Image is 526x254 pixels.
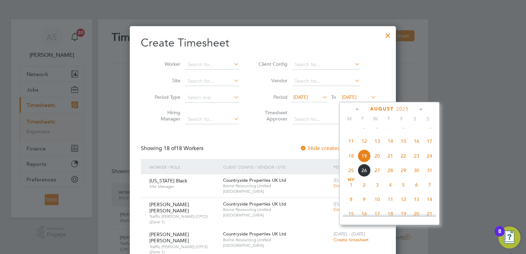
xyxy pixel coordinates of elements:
[410,207,423,220] span: 20
[395,116,408,122] span: F
[334,207,369,212] span: Create timesheet
[149,178,187,184] span: [US_STATE] Black
[358,178,371,191] span: 2
[358,207,371,220] span: 16
[498,231,501,240] div: 8
[371,164,384,177] span: 27
[345,207,358,220] span: 15
[149,61,180,67] label: Worker
[292,115,360,124] input: Search for...
[370,106,394,112] span: August
[334,237,369,243] span: Create timesheet
[421,116,434,122] span: S
[384,164,397,177] span: 28
[223,212,330,218] span: [GEOGRAPHIC_DATA]
[345,178,358,191] span: 1
[293,94,308,100] span: [DATE]
[498,226,520,248] button: Open Resource Center, 8 new notifications
[410,149,423,162] span: 23
[149,231,189,244] span: [PERSON_NAME] [PERSON_NAME]
[397,207,410,220] span: 19
[369,116,382,122] span: W
[358,149,371,162] span: 19
[397,135,410,148] span: 15
[408,116,421,122] span: S
[371,135,384,148] span: 13
[410,193,423,206] span: 13
[397,193,410,206] span: 12
[256,109,287,122] label: Timesheet Approver
[149,184,218,189] span: Site Manager
[384,135,397,148] span: 14
[371,193,384,206] span: 10
[185,115,239,124] input: Search for...
[345,178,358,182] span: Sep
[256,61,287,67] label: Client Config
[397,149,410,162] span: 22
[300,145,370,152] label: Hide created timesheets
[396,106,409,112] span: 2025
[149,201,189,214] span: [PERSON_NAME] [PERSON_NAME]
[371,207,384,220] span: 17
[334,231,365,237] span: [DATE] - [DATE]
[164,145,176,152] span: 18 of
[384,178,397,191] span: 4
[256,94,287,100] label: Period
[164,145,203,152] span: 18 Workers
[223,237,330,243] span: Borne Resourcing Limited
[141,36,385,50] h2: Create Timesheet
[292,60,360,70] input: Search for...
[371,178,384,191] span: 3
[423,135,436,148] span: 17
[148,159,221,175] div: Worker / Role
[384,149,397,162] span: 21
[384,193,397,206] span: 11
[423,178,436,191] span: 7
[334,177,365,183] span: [DATE] - [DATE]
[356,116,369,122] span: T
[423,164,436,177] span: 31
[141,145,205,152] div: Showing
[223,183,330,189] span: Borne Resourcing Limited
[384,207,397,220] span: 18
[149,94,180,100] label: Period Type
[345,149,358,162] span: 18
[292,76,360,86] input: Search for...
[343,116,356,122] span: M
[371,149,384,162] span: 20
[334,183,369,189] span: Create timesheet
[358,193,371,206] span: 9
[342,94,357,100] span: [DATE]
[358,164,371,177] span: 26
[221,159,332,175] div: Client Config / Vendor / Site
[329,93,338,102] span: To
[345,193,358,206] span: 8
[382,116,395,122] span: T
[397,164,410,177] span: 29
[345,135,358,148] span: 11
[423,193,436,206] span: 14
[345,164,358,177] span: 25
[410,178,423,191] span: 6
[256,77,287,84] label: Vendor
[423,207,436,220] span: 21
[149,109,180,122] label: Hiring Manager
[223,207,330,212] span: Borne Resourcing Limited
[223,177,286,183] span: Countryside Properties UK Ltd
[332,159,378,175] div: Period
[397,178,410,191] span: 5
[358,135,371,148] span: 12
[185,60,239,70] input: Search for...
[149,77,180,84] label: Site
[423,149,436,162] span: 24
[149,214,218,224] span: Traffic [PERSON_NAME] (CPCS) (Zone 1)
[223,231,286,237] span: Countryside Properties UK Ltd
[410,164,423,177] span: 30
[185,76,239,86] input: Search for...
[334,201,365,207] span: [DATE] - [DATE]
[410,135,423,148] span: 16
[223,201,286,207] span: Countryside Properties UK Ltd
[223,243,330,248] span: [GEOGRAPHIC_DATA]
[223,189,330,194] span: [GEOGRAPHIC_DATA]
[185,93,239,103] input: Select one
